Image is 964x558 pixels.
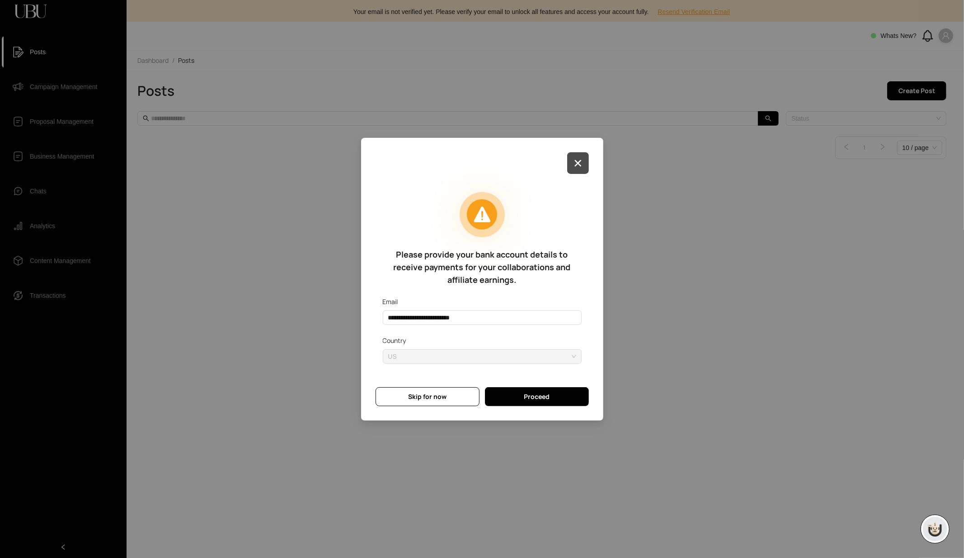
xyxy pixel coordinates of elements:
span: US [388,350,576,363]
button: Skip for now [376,387,480,406]
span: Proceed [524,392,550,402]
img: chatboticon-C4A3G2IU.png [926,520,944,538]
label: Country [383,336,413,346]
span: Skip for now [408,392,447,402]
button: Proceed [485,387,589,406]
label: Email [383,297,404,307]
h5: Please provide your bank account details to receive payments for your collaborations and affiliat... [383,248,582,286]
